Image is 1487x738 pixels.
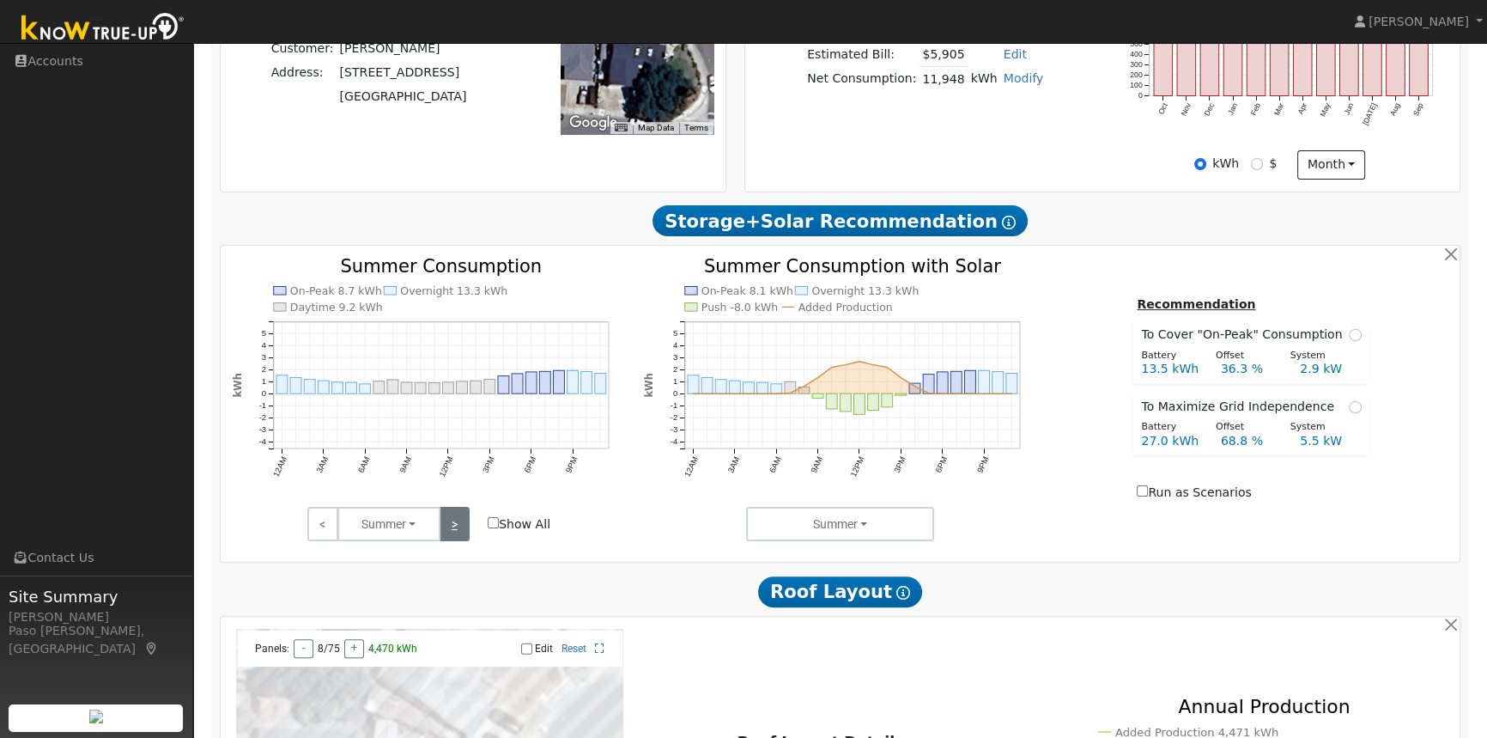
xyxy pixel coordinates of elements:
circle: onclick="" [858,360,861,363]
circle: onclick="" [927,392,931,395]
text: 500 [1130,40,1143,49]
img: Google [565,112,622,134]
label: $ [1269,155,1277,173]
rect: onclick="" [512,374,523,393]
text: Mar [1272,101,1285,117]
text: 0 [262,389,266,399]
text: 4 [262,341,267,351]
div: 5.5 kW [1291,432,1370,450]
rect: onclick="" [1387,13,1405,95]
a: > [440,507,470,541]
text: On-Peak 8.1 kWh [701,284,792,297]
text: 3 [262,353,266,363]
rect: onclick="" [373,381,385,394]
label: Run as Scenarios [1137,484,1251,502]
text: Annual Production [1178,696,1350,717]
text: 400 [1130,51,1143,59]
text: 2 [672,365,677,375]
circle: onclick="" [871,363,875,367]
text: Summer Consumption [340,255,542,277]
rect: onclick="" [567,371,579,394]
text: 9AM [398,455,413,474]
text: kWh [642,374,654,398]
text: -1 [670,401,677,411]
rect: onclick="" [895,394,907,396]
rect: onclick="" [331,382,343,393]
text: -1 [258,401,266,411]
circle: onclick="" [747,393,750,396]
text: 2 [262,365,266,375]
a: Reset [561,643,586,655]
text: 1 [672,377,677,387]
text: -4 [258,437,266,447]
circle: onclick="" [802,385,805,388]
a: Map [144,642,160,656]
rect: onclick="" [840,394,851,412]
a: Modify [1004,71,1044,85]
circle: onclick="" [968,393,972,396]
text: [DATE] [1361,101,1379,126]
text: Nov [1179,101,1193,118]
rect: onclick="" [470,381,482,394]
rect: onclick="" [387,380,398,393]
rect: onclick="" [554,371,565,394]
text: Added Production [798,301,893,314]
a: < [307,507,337,541]
text: 3AM [725,455,741,474]
a: Terms (opens in new tab) [684,123,708,132]
rect: onclick="" [401,382,412,393]
text: Jun [1343,101,1356,116]
label: Show All [488,515,550,534]
text: -3 [670,425,677,435]
rect: onclick="" [701,378,713,394]
div: 36.3 % [1211,360,1290,378]
circle: onclick="" [941,393,944,396]
circle: onclick="" [830,366,834,369]
div: Offset [1206,420,1281,435]
text: -4 [670,437,677,447]
circle: onclick="" [1011,393,1014,396]
div: [PERSON_NAME] [9,608,184,626]
span: To Maximize Grid Independence [1141,398,1341,416]
td: $5,905 [920,42,968,67]
text: 9AM [809,455,824,474]
input: Show All [488,517,499,528]
button: Map Data [638,122,674,134]
text: 5 [262,329,266,339]
input: Run as Scenarios [1137,485,1148,497]
text: 100 [1130,81,1143,89]
text: 0 [1138,91,1143,100]
text: Dec [1202,101,1216,118]
a: Open this area in Google Maps (opens a new window) [565,112,622,134]
text: 12AM [270,455,288,479]
rect: onclick="" [743,382,754,393]
button: + [344,639,364,658]
div: Battery [1132,349,1207,363]
text: 9PM [564,455,580,474]
circle: onclick="" [982,393,986,396]
text: 3AM [314,455,330,474]
text: Oct [1156,101,1169,116]
text: 1 [262,377,266,387]
text: Overnight 13.3 kWh [811,284,919,297]
label: kWh [1212,155,1239,173]
text: 5 [672,329,677,339]
td: [STREET_ADDRESS] [337,61,470,85]
rect: onclick="" [979,371,990,394]
img: Know True-Up [13,9,193,48]
rect: onclick="" [785,382,796,394]
span: 8/75 [318,643,340,655]
button: month [1297,150,1365,180]
circle: onclick="" [774,393,778,396]
text: 9PM [975,455,991,474]
text: 12PM [848,455,866,479]
text: Overnight 13.3 kWh [400,284,507,297]
rect: onclick="" [868,394,879,411]
rect: onclick="" [304,380,315,394]
text: 12PM [437,455,455,479]
a: Edit [1004,47,1027,61]
rect: onclick="" [290,378,301,394]
text: Push -8.0 kWh [701,301,777,314]
text: -2 [670,413,677,423]
rect: onclick="" [415,383,426,394]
